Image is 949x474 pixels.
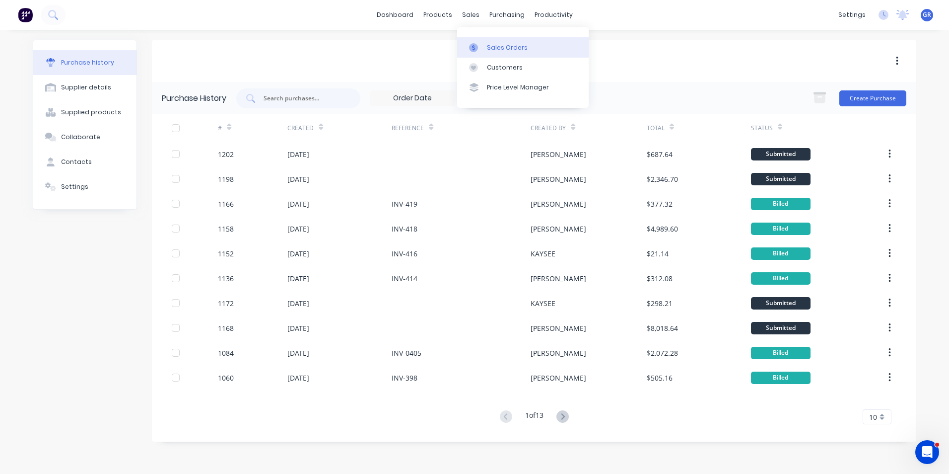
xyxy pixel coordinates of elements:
div: Customers [487,63,523,72]
button: Create Purchase [839,90,906,106]
div: [PERSON_NAME] [531,273,586,284]
div: Created By [531,124,566,133]
input: Search purchases... [263,93,345,103]
div: [DATE] [287,174,309,184]
div: Total [647,124,665,133]
input: Order Date [371,91,454,106]
div: 1152 [218,248,234,259]
div: productivity [530,7,578,22]
div: [DATE] [287,373,309,383]
div: INV-419 [392,199,417,209]
div: [DATE] [287,149,309,159]
div: [DATE] [287,248,309,259]
a: dashboard [372,7,418,22]
div: Billed [751,223,811,235]
div: Billed [751,272,811,285]
div: 1202 [218,149,234,159]
div: 1198 [218,174,234,184]
div: Settings [61,182,88,191]
div: INV-418 [392,224,417,234]
div: Submitted [751,297,811,310]
div: KAYSEE [531,298,555,309]
div: INV-0405 [392,348,421,358]
div: [PERSON_NAME] [531,199,586,209]
button: Supplier details [33,75,136,100]
div: Price Level Manager [487,83,549,92]
div: 1 of 13 [525,410,543,424]
div: Contacts [61,158,92,166]
div: 1168 [218,323,234,333]
div: KAYSEE [531,248,555,259]
div: Purchase history [61,58,114,67]
div: 1166 [218,199,234,209]
div: 1158 [218,224,234,234]
div: Created [287,124,314,133]
div: Billed [751,198,811,210]
a: Price Level Manager [457,78,589,97]
div: [PERSON_NAME] [531,149,586,159]
div: Billed [751,247,811,260]
div: Reference [392,124,424,133]
button: Purchase history [33,50,136,75]
div: $2,346.70 [647,174,678,184]
div: $377.32 [647,199,673,209]
div: Purchase History [162,92,226,104]
div: purchasing [484,7,530,22]
div: $8,018.64 [647,323,678,333]
div: Submitted [751,173,811,185]
div: Submitted [751,148,811,160]
div: Status [751,124,773,133]
div: [PERSON_NAME] [531,348,586,358]
button: Contacts [33,150,136,174]
div: $298.21 [647,298,673,309]
div: [PERSON_NAME] [531,323,586,333]
div: [PERSON_NAME] [531,373,586,383]
div: Submitted [751,322,811,334]
iframe: Intercom live chat [915,440,939,464]
div: Sales Orders [487,43,528,52]
div: 1136 [218,273,234,284]
a: Sales Orders [457,37,589,57]
div: Collaborate [61,133,100,142]
div: $4,989.60 [647,224,678,234]
div: [DATE] [287,273,309,284]
div: 1084 [218,348,234,358]
div: $687.64 [647,149,673,159]
div: Supplied products [61,108,121,117]
div: [DATE] [287,323,309,333]
div: [PERSON_NAME] [531,224,586,234]
div: $2,072.28 [647,348,678,358]
div: sales [457,7,484,22]
div: [DATE] [287,199,309,209]
div: [DATE] [287,298,309,309]
a: Customers [457,58,589,78]
button: Settings [33,174,136,199]
div: products [418,7,457,22]
div: # [218,124,222,133]
button: Supplied products [33,100,136,125]
div: [DATE] [287,224,309,234]
div: [DATE] [287,348,309,358]
img: Factory [18,7,33,22]
div: INV-416 [392,248,417,259]
div: $312.08 [647,273,673,284]
div: 1060 [218,373,234,383]
span: 10 [869,412,877,422]
div: [PERSON_NAME] [531,174,586,184]
div: INV-398 [392,373,417,383]
div: Billed [751,372,811,384]
div: 1172 [218,298,234,309]
div: INV-414 [392,273,417,284]
div: Supplier details [61,83,111,92]
span: GR [923,10,931,19]
div: settings [833,7,871,22]
button: Collaborate [33,125,136,150]
div: Billed [751,347,811,359]
div: $505.16 [647,373,673,383]
div: $21.14 [647,248,669,259]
